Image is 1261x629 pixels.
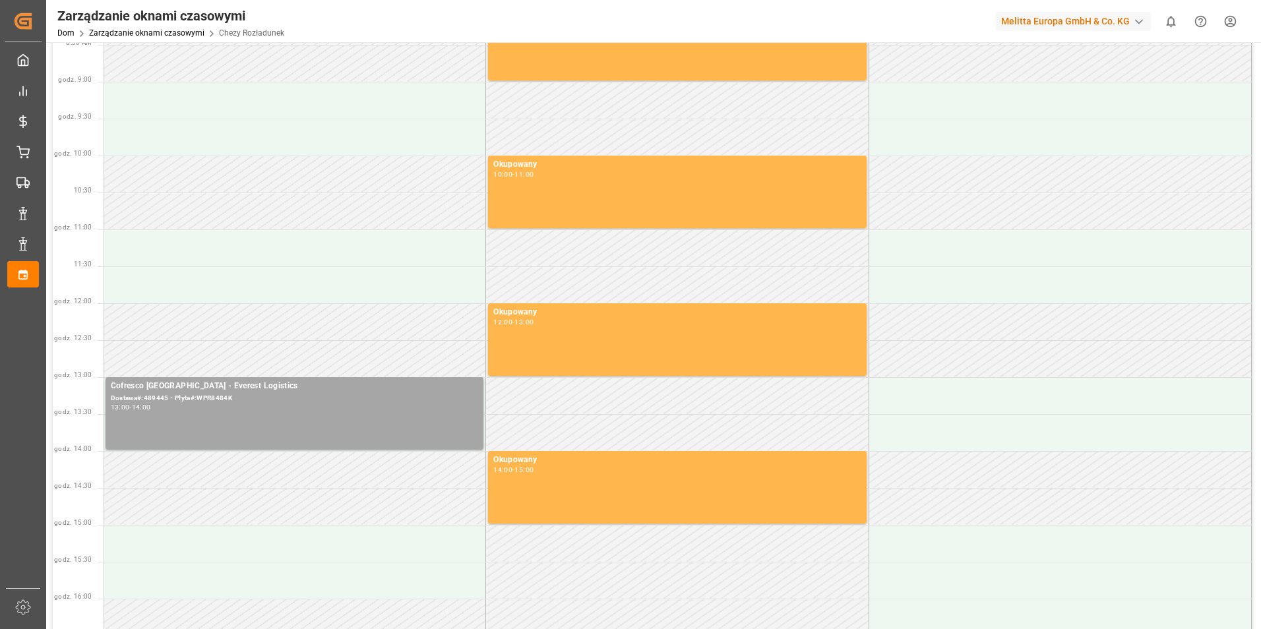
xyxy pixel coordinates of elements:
span: godz. 12:30 [54,334,92,342]
div: 11:00 [514,171,534,177]
span: godz. 11:00 [54,224,92,231]
div: 15:00 [514,467,534,473]
span: godz. 13:30 [54,408,92,415]
div: Cofresco [GEOGRAPHIC_DATA] - Everest Logistics [111,380,479,393]
div: - [512,171,514,177]
span: godz. 14:00 [54,445,92,452]
button: Melitta Europa GmbH & Co. KG [996,9,1156,34]
div: - [512,319,514,325]
div: Zarządzanie oknami czasowymi [57,6,284,26]
div: 14:00 [493,467,512,473]
div: 13:00 [514,319,534,325]
div: Okupowany [493,306,861,319]
span: 10:30 [74,187,92,194]
div: 12:00 [493,319,512,325]
span: godz. 10:00 [54,150,92,157]
span: godz. 12:00 [54,297,92,305]
div: Dostawa#:489445 - Płyta#:WPR8484K [111,393,479,404]
div: - [129,404,131,410]
span: godz. 16:00 [54,593,92,600]
div: Okupowany [493,454,861,467]
span: godz. 14:30 [54,482,92,489]
div: 10:00 [493,171,512,177]
font: Melitta Europa GmbH & Co. KG [1001,15,1130,28]
span: 11:30 [74,260,92,268]
button: Centrum pomocy [1186,7,1215,36]
span: godz. 15:00 [54,519,92,526]
div: Okupowany [493,158,861,171]
div: 13:00 [111,404,130,410]
span: godz. 13:00 [54,371,92,378]
span: godz. 9:30 [58,113,92,120]
span: godz. 15:30 [54,556,92,563]
span: godz. 9:00 [58,76,92,83]
div: - [512,467,514,473]
button: Pokaż 0 nowych powiadomień [1156,7,1186,36]
div: 14:00 [132,404,151,410]
a: Zarządzanie oknami czasowymi [89,28,204,38]
a: Dom [57,28,75,38]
